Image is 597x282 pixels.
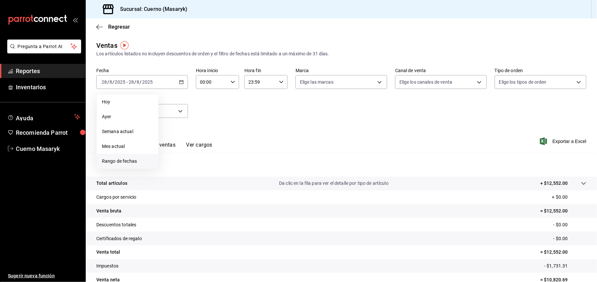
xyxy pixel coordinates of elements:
button: Regresar [96,24,130,30]
p: = $12,552.00 [540,249,586,256]
span: / [107,79,109,85]
p: - $0.00 [553,221,586,228]
p: Cargos por servicio [96,194,137,201]
p: - $1,731.31 [545,263,586,269]
span: Ayuda [16,113,72,121]
span: Sugerir nueva función [8,272,80,279]
button: Ver cargos [186,142,213,153]
label: Marca [296,69,387,73]
p: + $0.00 [552,194,586,201]
button: Pregunta a Parrot AI [7,40,81,53]
p: Venta bruta [96,208,121,214]
span: Elige los canales de venta [399,79,452,85]
span: / [140,79,142,85]
p: Total artículos [96,180,127,187]
input: ---- [142,79,153,85]
span: Semana actual [102,128,153,135]
label: Canal de venta [395,69,487,73]
button: Ver ventas [150,142,176,153]
span: Cuerno Masaryk [16,144,80,153]
input: -- [137,79,140,85]
div: navigation tabs [107,142,212,153]
span: Rango de fechas [102,158,153,165]
label: Tipo de orden [495,69,586,73]
p: Resumen [96,161,586,169]
span: Inventarios [16,83,80,92]
span: Pregunta a Parrot AI [18,43,71,50]
p: Descuentos totales [96,221,136,228]
label: Hora fin [244,69,288,73]
span: Elige los tipos de orden [499,79,547,85]
p: Venta total [96,249,120,256]
input: -- [128,79,134,85]
label: Hora inicio [196,69,239,73]
h3: Sucursal: Cuerno (Masaryk) [115,5,187,13]
span: / [134,79,136,85]
img: Tooltip marker [120,41,129,49]
span: Recomienda Parrot [16,128,80,137]
p: Certificados de regalo [96,235,142,242]
input: -- [101,79,107,85]
span: Reportes [16,67,80,75]
p: - $0.00 [553,235,586,242]
input: ---- [114,79,126,85]
p: Impuestos [96,263,118,269]
p: Da clic en la fila para ver el detalle por tipo de artículo [279,180,389,187]
span: Hoy [102,99,153,105]
p: = $12,552.00 [540,208,586,214]
span: / [112,79,114,85]
label: Fecha [96,69,188,73]
a: Pregunta a Parrot AI [5,48,81,55]
div: Los artículos listados no incluyen descuentos de orden y el filtro de fechas está limitado a un m... [96,50,586,57]
span: Ayer [102,113,153,120]
button: open_drawer_menu [73,17,78,22]
span: Mes actual [102,143,153,150]
span: Regresar [108,24,130,30]
input: -- [109,79,112,85]
div: Ventas [96,41,117,50]
button: Exportar a Excel [541,137,586,145]
span: - [126,79,128,85]
span: Elige las marcas [300,79,333,85]
p: + $12,552.00 [540,180,568,187]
